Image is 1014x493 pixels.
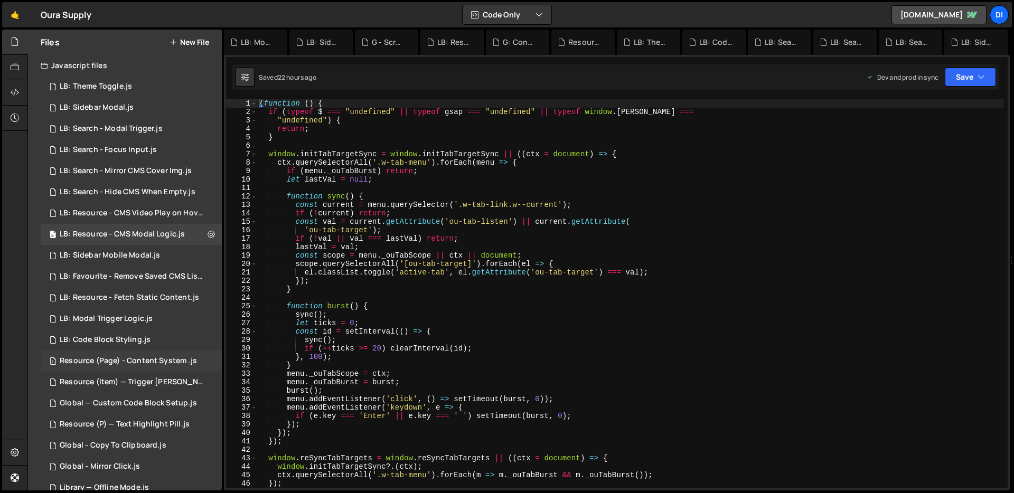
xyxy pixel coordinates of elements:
div: LB: Sidebar Mobile Modal.js [60,251,160,260]
div: 33 [226,369,257,378]
div: LB: Code Block Styling.js [699,37,733,48]
div: G - Scrollbar Toggle.js [372,37,406,48]
div: 14937/38901.js [41,203,226,224]
span: 5 [50,231,56,240]
div: 13 [226,201,257,209]
div: LB: Resource - CMS Modal Logic.js [60,230,185,239]
div: 14937/46006.js [41,350,222,372]
div: 41 [226,437,257,445]
div: 14 [226,209,257,217]
div: 14937/38911.js [41,160,222,182]
div: 35 [226,386,257,395]
div: LB: Search - Hide CMS When Empty.js [60,187,195,197]
div: LB: Resource - CMS Video Play on Hover.js [437,37,471,48]
div: 14937/45456.js [41,139,222,160]
div: 30 [226,344,257,353]
div: 17 [226,234,257,243]
div: 25 [226,302,257,310]
div: Global - Mirror Click.js [60,462,140,471]
div: LB: Sidebar Modal.js [60,103,134,112]
div: 14937/38910.js [41,224,222,245]
div: 14937/44593.js [41,245,222,266]
div: 40 [226,429,257,437]
div: Resource (P) — Text Highlight Pill.js [60,420,190,429]
div: Javascript files [28,55,222,76]
div: 38 [226,412,257,420]
div: Library — Offline Mode.js [60,483,149,492]
div: 46 [226,479,257,488]
div: 19 [226,251,257,260]
div: 22 [226,277,257,285]
h2: Files [41,36,60,48]
div: 10 [226,175,257,184]
div: LB: Sidebar Modal.js [961,37,995,48]
div: LB: Theme Toggle.js [60,82,132,91]
div: 14937/38913.js [41,118,222,139]
div: 26 [226,310,257,319]
div: 32 [226,361,257,369]
div: LB: Code Block Styling.js [60,335,151,345]
div: 42 [226,445,257,454]
div: Oura Supply [41,8,91,21]
div: LB: Search - Mirror CMS Cover Img.js [60,166,192,176]
div: 14937/45379.js [41,76,222,97]
div: 5 [226,133,257,141]
div: 14937/45672.js [41,266,226,287]
div: 39 [226,420,257,429]
div: 15 [226,217,257,226]
div: Resource (Page) - Content System .js [60,356,197,366]
div: LB: Sidebar Mobile Modal.js [306,37,340,48]
div: 44 [226,462,257,471]
div: Resource (Item) — Trigger [PERSON_NAME] on Save.js [60,377,205,387]
div: LB: Search - Modal Trigger.js [830,37,864,48]
div: 3 [226,116,257,125]
div: 23 [226,285,257,293]
div: 37 [226,403,257,412]
div: 14937/44851.js [41,182,222,203]
div: LB: Resource - Fetch Static Content.js [60,293,199,302]
div: 14937/44471.js [41,456,222,477]
div: 14937/44582.js [41,435,222,456]
button: Save [945,68,996,87]
div: Saved [259,73,316,82]
div: 11 [226,184,257,192]
div: 14937/43515.js [41,372,226,393]
div: 45 [226,471,257,479]
div: 36 [226,395,257,403]
div: 16 [226,226,257,234]
div: 9 [226,167,257,175]
div: 14937/44597.js [41,414,222,435]
div: LB: Search - Hide CMS When Empty.js [896,37,929,48]
div: LB: Resource - CMS Video Play on Hover.js [60,208,205,218]
div: 24 [226,293,257,302]
div: 2 [226,108,257,116]
a: Di [990,5,1009,24]
div: 14937/45864.js [41,287,222,308]
div: 14937/46038.js [41,329,222,350]
div: LB: Search - Focus Input.js [60,145,157,155]
a: [DOMAIN_NAME] [891,5,987,24]
div: 34 [226,378,257,386]
span: 1 [50,358,56,366]
div: 27 [226,319,257,327]
div: 22 hours ago [278,73,316,82]
div: 14937/45352.js [41,97,222,118]
button: Code Only [463,5,551,24]
div: LB: Search - Mirror CMS Cover Img.js [765,37,799,48]
div: 28 [226,327,257,336]
div: Dev and prod in sync [867,73,938,82]
div: G: Conditional Element Visibility.js [503,37,537,48]
div: LB: Theme Toggle.js [634,37,668,48]
div: Global - Copy To Clipboard.js [60,441,166,450]
div: LB: Modal Trigger Logic.js [60,314,153,324]
div: 29 [226,336,257,344]
div: 7 [226,150,257,158]
button: New File [170,38,209,46]
div: 12 [226,192,257,201]
div: 43 [226,454,257,462]
div: 6 [226,141,257,150]
div: 18 [226,243,257,251]
div: 21 [226,268,257,277]
div: 14937/44281.js [41,393,222,414]
div: Global — Custom Code Block Setup.js [60,399,197,408]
